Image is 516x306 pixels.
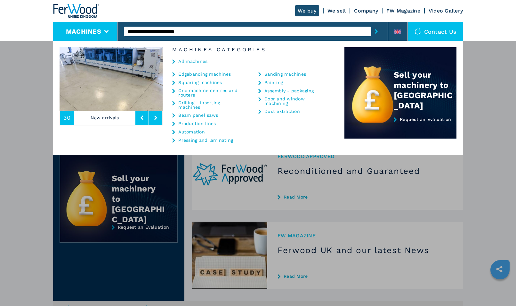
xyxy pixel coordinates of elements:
a: Edgebanding machines [178,72,231,76]
a: All machines [178,59,207,64]
a: Painting [264,80,283,85]
a: Pressing and laminating [178,138,233,142]
a: Automation [178,130,205,134]
img: Ferwood [53,4,99,18]
div: Sell your machinery to [GEOGRAPHIC_DATA] [394,70,456,111]
a: Drilling - inserting machines [178,100,242,109]
a: Cnc machine centres and routers [178,88,242,97]
a: Sanding machines [264,72,306,76]
a: Request an Evaluation [344,117,456,139]
a: Beam panel saws [178,113,218,117]
a: FW Magazine [386,8,420,14]
p: New arrivals [74,110,136,125]
a: Door and window machining [264,97,328,106]
div: Contact us [408,22,463,41]
a: We buy [295,5,319,16]
button: Machines [66,28,101,35]
a: Assembly - packaging [264,89,314,93]
button: submit-button [371,24,381,39]
img: image [60,47,163,111]
a: Video Gallery [429,8,463,14]
a: Production lines [178,121,216,126]
a: Dust extraction [264,109,300,114]
span: 30 [63,115,71,121]
a: We sell [327,8,346,14]
img: Contact us [415,28,421,35]
img: image [163,47,266,111]
h6: Machines Categories [163,47,344,52]
a: Squaring machines [178,80,222,85]
a: Company [354,8,378,14]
